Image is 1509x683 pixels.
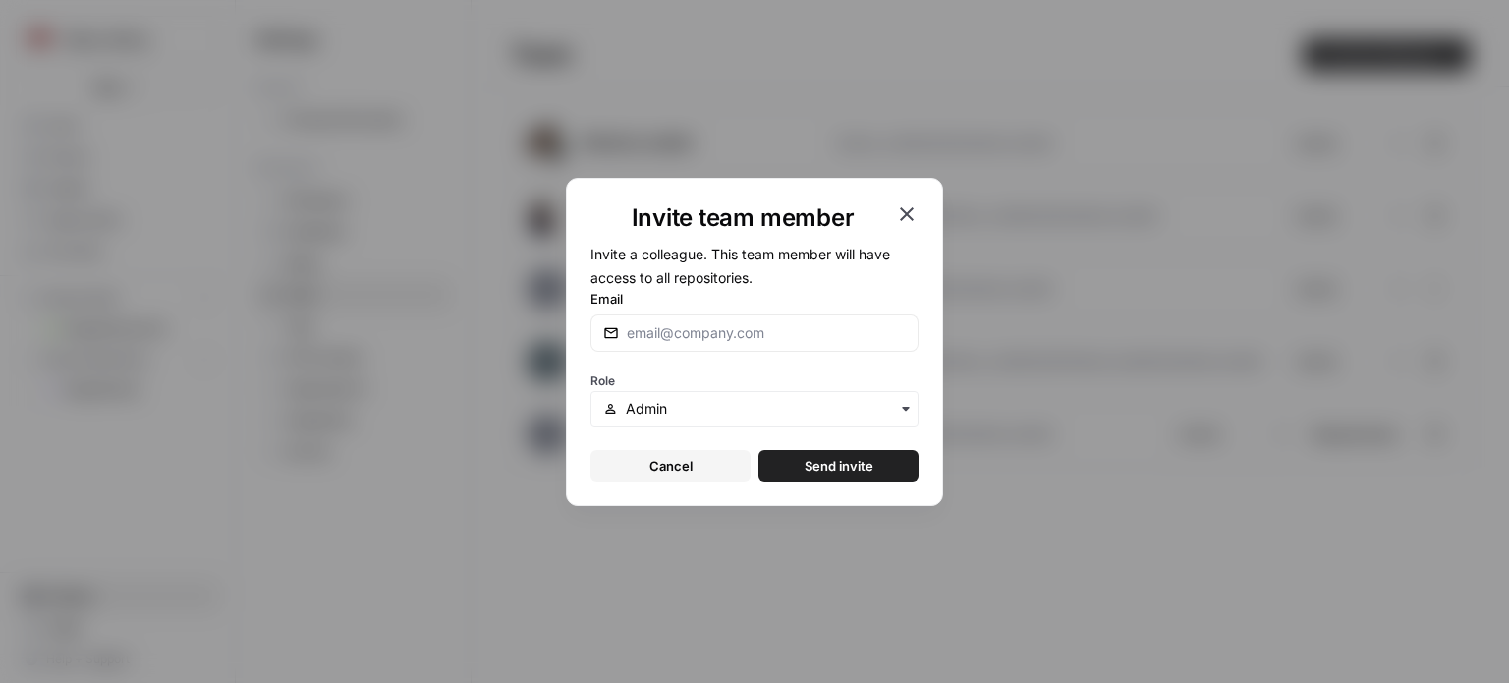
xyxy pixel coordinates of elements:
[590,246,890,286] span: Invite a colleague. This team member will have access to all repositories.
[758,450,919,482] button: Send invite
[627,323,898,343] input: email@company.com
[590,202,895,234] h1: Invite team member
[590,289,919,309] label: Email
[590,450,751,482] button: Cancel
[805,456,873,476] span: Send invite
[649,456,693,476] span: Cancel
[590,373,615,388] span: Role
[626,399,906,419] input: Admin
